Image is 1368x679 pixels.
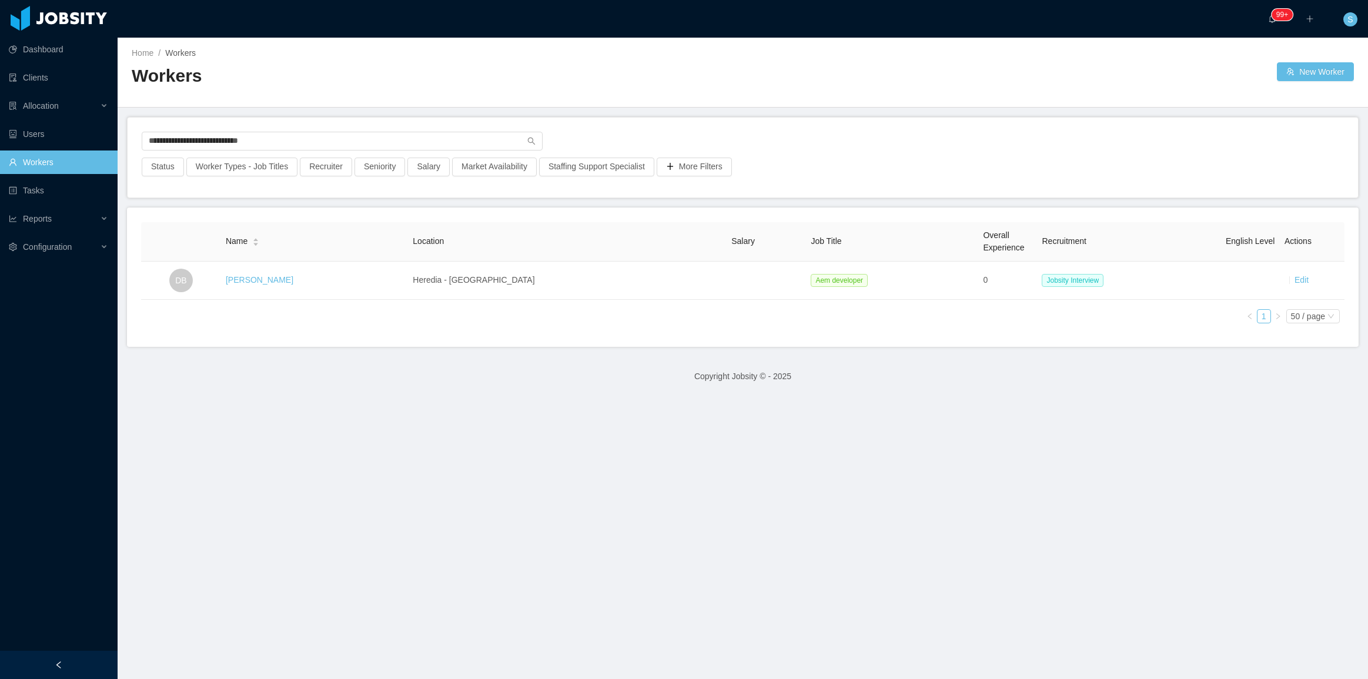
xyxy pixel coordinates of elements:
span: S [1347,12,1353,26]
h2: Workers [132,64,743,88]
i: icon: down [1327,313,1334,321]
i: icon: caret-up [253,237,259,240]
a: [PERSON_NAME] [226,275,293,285]
i: icon: caret-down [253,241,259,245]
a: icon: pie-chartDashboard [9,38,108,61]
button: icon: plusMore Filters [657,158,732,176]
span: Workers [165,48,196,58]
button: Staffing Support Specialist [539,158,654,176]
button: Worker Types - Job Titles [186,158,297,176]
i: icon: bell [1268,15,1276,23]
span: Job Title [811,236,841,246]
span: Overall Experience [983,230,1024,252]
a: icon: userWorkers [9,150,108,174]
a: Jobsity Interview [1042,275,1108,285]
span: DB [175,269,186,292]
a: icon: robotUsers [9,122,108,146]
li: 1 [1257,309,1271,323]
button: Salary [407,158,450,176]
button: Status [142,158,184,176]
a: icon: auditClients [9,66,108,89]
span: Aem developer [811,274,868,287]
span: Location [413,236,444,246]
td: 0 [978,262,1037,300]
a: Edit [1295,275,1309,285]
sup: 1212 [1272,9,1293,21]
a: Home [132,48,153,58]
span: Reports [23,214,52,223]
a: 1 [1257,310,1270,323]
i: icon: solution [9,102,17,110]
button: icon: usergroup-addNew Worker [1277,62,1354,81]
span: Configuration [23,242,72,252]
li: Next Page [1271,309,1285,323]
button: Market Availability [452,158,537,176]
td: Heredia - [GEOGRAPHIC_DATA] [408,262,727,300]
a: icon: profileTasks [9,179,108,202]
i: icon: plus [1306,15,1314,23]
i: icon: setting [9,243,17,251]
span: Jobsity Interview [1042,274,1103,287]
div: Sort [252,236,259,245]
span: Allocation [23,101,59,111]
span: English Level [1226,236,1275,246]
i: icon: right [1275,313,1282,320]
span: Actions [1285,236,1312,246]
button: Recruiter [300,158,352,176]
i: icon: search [527,137,536,145]
span: Salary [731,236,755,246]
i: icon: left [1246,313,1253,320]
span: Name [226,235,247,247]
button: Seniority [354,158,405,176]
div: 50 / page [1291,310,1325,323]
span: Recruitment [1042,236,1086,246]
i: icon: line-chart [9,215,17,223]
span: / [158,48,160,58]
footer: Copyright Jobsity © - 2025 [118,356,1368,397]
li: Previous Page [1243,309,1257,323]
